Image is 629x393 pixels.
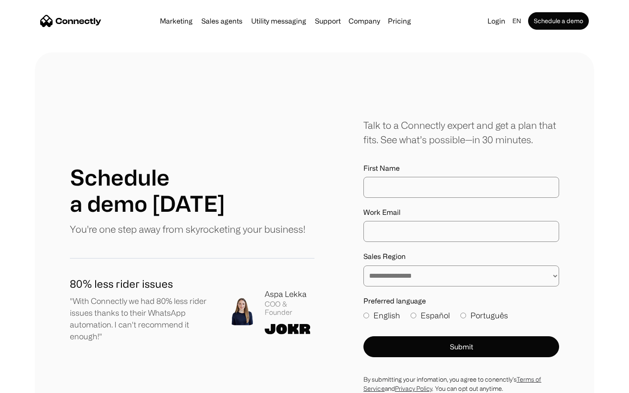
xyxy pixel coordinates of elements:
p: "With Connectly we had 80% less rider issues thanks to their WhatsApp automation. I can't recomme... [70,295,214,342]
div: Company [349,15,380,27]
a: Utility messaging [248,17,310,24]
button: Submit [363,336,559,357]
label: Sales Region [363,252,559,261]
a: Sales agents [198,17,246,24]
label: English [363,310,400,321]
div: Aspa Lekka [265,288,314,300]
label: Español [411,310,450,321]
div: COO & Founder [265,300,314,317]
p: You're one step away from skyrocketing your business! [70,222,305,236]
input: Português [460,313,466,318]
a: Schedule a demo [528,12,589,30]
a: Marketing [156,17,196,24]
a: Terms of Service [363,376,541,392]
label: Preferred language [363,297,559,305]
label: Português [460,310,508,321]
ul: Language list [17,378,52,390]
h1: Schedule a demo [DATE] [70,164,225,217]
a: Pricing [384,17,415,24]
h1: 80% less rider issues [70,276,214,292]
div: Talk to a Connectly expert and get a plan that fits. See what’s possible—in 30 minutes. [363,118,559,147]
label: First Name [363,164,559,172]
input: Español [411,313,416,318]
a: Privacy Policy [395,385,432,392]
a: Support [311,17,344,24]
div: en [512,15,521,27]
a: Login [484,15,509,27]
label: Work Email [363,208,559,217]
div: By submitting your infomation, you agree to conenctly’s and . You can opt out anytime. [363,375,559,393]
input: English [363,313,369,318]
aside: Language selected: English [9,377,52,390]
